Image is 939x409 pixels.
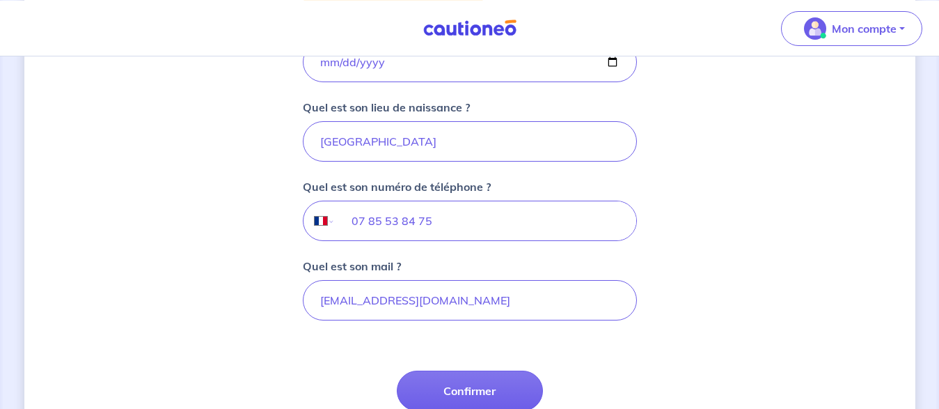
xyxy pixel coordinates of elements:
p: Mon compte [832,20,897,36]
img: illu_account_valid_menu.svg [804,17,826,39]
button: illu_account_valid_menu.svgMon compte [781,10,922,45]
input: birthdate.placeholder [303,42,637,82]
img: Cautioneo [418,19,522,36]
p: Quel est son mail ? [303,258,401,275]
input: Paris [303,121,637,162]
input: mail@mail.com [303,280,637,321]
input: 0606060606 [335,201,636,240]
p: Quel est son numéro de téléphone ? [303,178,491,195]
p: Quel est son lieu de naissance ? [303,99,470,116]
